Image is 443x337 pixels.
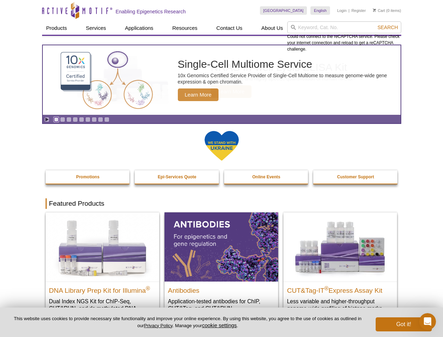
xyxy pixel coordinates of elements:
[46,198,398,209] h2: Featured Products
[79,117,84,122] a: Go to slide 5
[287,21,401,52] div: Could not connect to the reCAPTCHA service. Please check your internet connection and reload to g...
[202,322,237,328] button: cookie settings
[212,21,247,35] a: Contact Us
[146,285,150,291] sup: ®
[104,117,109,122] a: Go to slide 9
[98,117,103,122] a: Go to slide 8
[60,117,65,122] a: Go to slide 2
[324,285,329,291] sup: ®
[42,21,71,35] a: Products
[49,284,156,294] h2: DNA Library Prep Kit for Illumina
[168,21,202,35] a: Resources
[373,6,401,15] li: (0 items)
[116,8,186,15] h2: Enabling Epigenetics Research
[168,284,275,294] h2: Antibodies
[252,174,280,179] strong: Online Events
[49,298,156,319] p: Dual Index NGS Kit for ChIP-Seq, CUT&RUN, and ds methylated DNA assays.
[224,170,309,184] a: Online Events
[92,117,97,122] a: Go to slide 7
[85,117,90,122] a: Go to slide 6
[287,21,401,33] input: Keyword, Cat. No.
[283,212,397,281] img: CUT&Tag-IT® Express Assay Kit
[82,21,110,35] a: Services
[349,6,350,15] li: |
[373,8,376,12] img: Your Cart
[419,313,436,330] iframe: Intercom live chat
[158,174,196,179] strong: Epi-Services Quote
[287,284,394,294] h2: CUT&Tag-IT Express Assay Kit
[44,117,49,122] a: Toggle autoplay
[337,8,347,13] a: Login
[377,25,398,30] span: Search
[165,212,278,281] img: All Antibodies
[76,174,100,179] strong: Promotions
[73,117,78,122] a: Go to slide 4
[11,316,364,329] p: This website uses cookies to provide necessary site functionality and improve your online experie...
[260,6,307,15] a: [GEOGRAPHIC_DATA]
[373,8,385,13] a: Cart
[144,323,172,328] a: Privacy Policy
[168,298,275,312] p: Application-tested antibodies for ChIP, CUT&Tag, and CUT&RUN.
[257,21,287,35] a: About Us
[54,117,59,122] a: Go to slide 1
[283,212,397,319] a: CUT&Tag-IT® Express Assay Kit CUT&Tag-IT®Express Assay Kit Less variable and higher-throughput ge...
[375,24,400,31] button: Search
[135,170,220,184] a: Epi-Services Quote
[337,174,374,179] strong: Customer Support
[66,117,72,122] a: Go to slide 3
[351,8,366,13] a: Register
[121,21,157,35] a: Applications
[46,212,159,281] img: DNA Library Prep Kit for Illumina
[313,170,398,184] a: Customer Support
[310,6,330,15] a: English
[204,130,239,161] img: We Stand With Ukraine
[287,298,394,312] p: Less variable and higher-throughput genome-wide profiling of histone marks​.
[376,317,432,331] button: Got it!
[165,212,278,319] a: All Antibodies Antibodies Application-tested antibodies for ChIP, CUT&Tag, and CUT&RUN.
[46,170,130,184] a: Promotions
[46,212,159,326] a: DNA Library Prep Kit for Illumina DNA Library Prep Kit for Illumina® Dual Index NGS Kit for ChIP-...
